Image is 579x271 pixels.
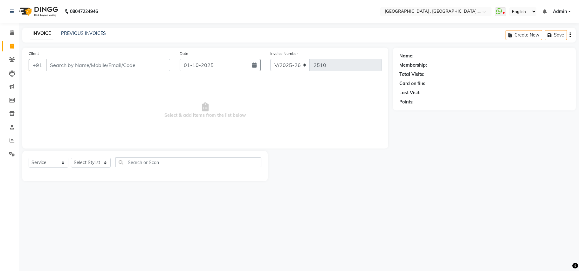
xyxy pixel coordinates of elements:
[115,157,261,167] input: Search or Scan
[29,51,39,56] label: Client
[553,8,567,15] span: Admin
[46,59,170,71] input: Search by Name/Mobile/Email/Code
[506,30,542,40] button: Create New
[399,62,427,69] div: Membership:
[399,80,425,87] div: Card on file:
[70,3,98,20] b: 08047224946
[545,30,567,40] button: Save
[61,30,106,36] a: PREVIOUS INVOICES
[270,51,298,56] label: Invoice Number
[399,99,414,105] div: Points:
[180,51,188,56] label: Date
[399,53,414,59] div: Name:
[29,59,46,71] button: +91
[399,71,424,78] div: Total Visits:
[16,3,60,20] img: logo
[399,89,421,96] div: Last Visit:
[29,79,382,142] span: Select & add items from the list below
[30,28,53,39] a: INVOICE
